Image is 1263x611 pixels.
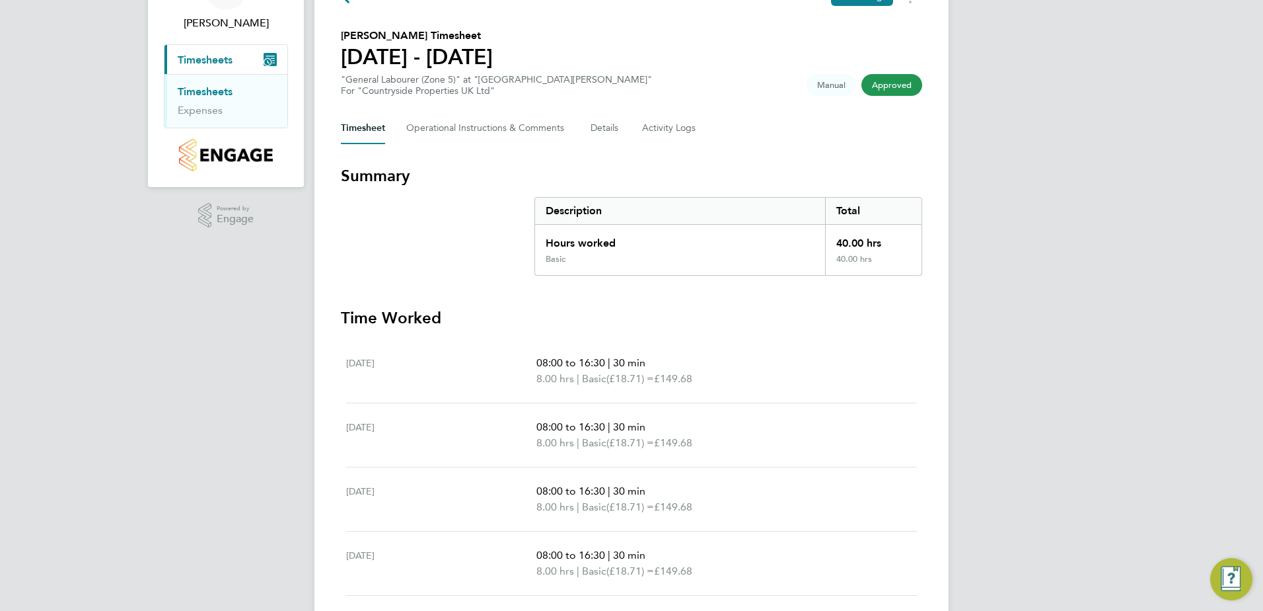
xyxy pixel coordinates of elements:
[217,203,254,214] span: Powered by
[654,372,692,385] span: £149.68
[608,356,610,369] span: |
[577,372,579,385] span: |
[613,485,645,497] span: 30 min
[582,435,606,451] span: Basic
[1210,558,1252,600] button: Engage Resource Center
[606,372,654,385] span: (£18.71) =
[608,485,610,497] span: |
[341,74,652,97] div: "General Labourer (Zone 5)" at "[GEOGRAPHIC_DATA][PERSON_NAME]"
[582,371,606,387] span: Basic
[536,436,574,449] span: 8.00 hrs
[346,419,536,451] div: [DATE]
[341,165,922,186] h3: Summary
[341,307,922,329] h3: Time Worked
[217,214,254,225] span: Engage
[178,54,233,66] span: Timesheets
[535,198,825,224] div: Description
[164,45,287,74] button: Timesheets
[346,355,536,387] div: [DATE]
[606,436,654,449] span: (£18.71) =
[164,15,288,31] span: Jonny Millar
[654,501,692,513] span: £149.68
[535,225,825,254] div: Hours worked
[577,565,579,577] span: |
[582,499,606,515] span: Basic
[642,112,698,144] button: Activity Logs
[198,203,254,228] a: Powered byEngage
[536,549,605,561] span: 08:00 to 16:30
[406,112,569,144] button: Operational Instructions & Comments
[536,421,605,433] span: 08:00 to 16:30
[536,356,605,369] span: 08:00 to 16:30
[341,112,385,144] button: Timesheet
[164,74,287,128] div: Timesheets
[591,112,621,144] button: Details
[341,28,493,44] h2: [PERSON_NAME] Timesheet
[608,549,610,561] span: |
[606,501,654,513] span: (£18.71) =
[825,225,921,254] div: 40.00 hrs
[534,197,922,276] div: Summary
[582,563,606,579] span: Basic
[536,372,574,385] span: 8.00 hrs
[825,254,921,275] div: 40.00 hrs
[608,421,610,433] span: |
[536,485,605,497] span: 08:00 to 16:30
[654,565,692,577] span: £149.68
[536,501,574,513] span: 8.00 hrs
[178,85,233,98] a: Timesheets
[577,436,579,449] span: |
[346,548,536,579] div: [DATE]
[164,139,288,171] a: Go to home page
[807,74,856,96] span: This timesheet was manually created.
[341,44,493,70] h1: [DATE] - [DATE]
[654,436,692,449] span: £149.68
[536,565,574,577] span: 8.00 hrs
[613,549,645,561] span: 30 min
[546,254,565,265] div: Basic
[346,483,536,515] div: [DATE]
[606,565,654,577] span: (£18.71) =
[861,74,922,96] span: This timesheet has been approved.
[613,356,645,369] span: 30 min
[179,139,272,171] img: countryside-properties-logo-retina.png
[825,198,921,224] div: Total
[577,501,579,513] span: |
[613,421,645,433] span: 30 min
[341,85,652,97] div: For "Countryside Properties UK Ltd"
[178,104,223,116] a: Expenses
